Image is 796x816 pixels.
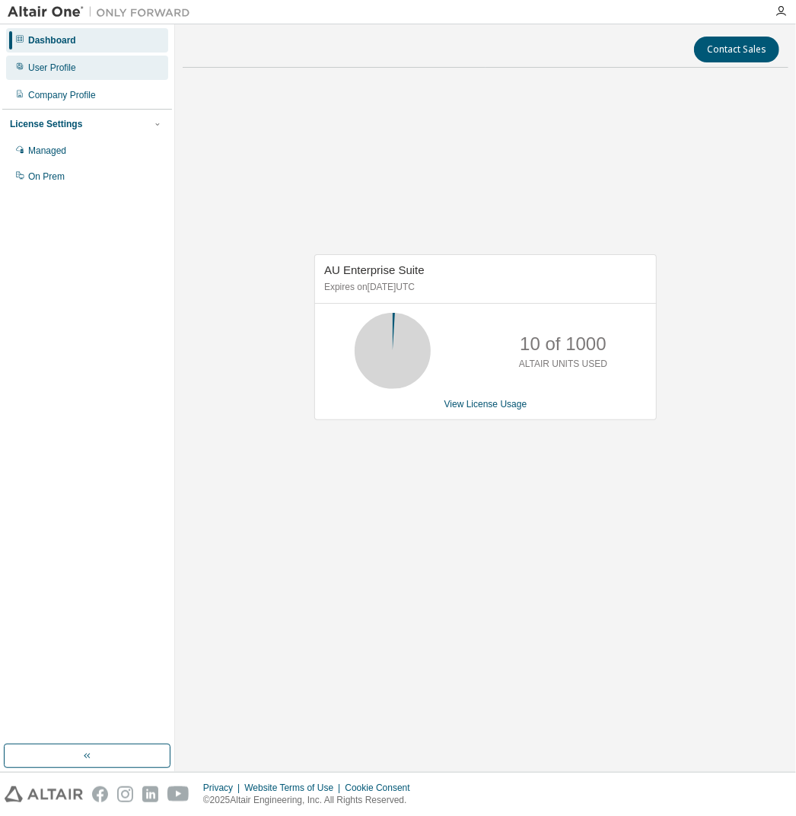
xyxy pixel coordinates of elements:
img: instagram.svg [117,786,133,802]
span: AU Enterprise Suite [324,263,425,276]
div: Website Terms of Use [244,782,345,794]
button: Contact Sales [694,37,779,62]
div: Privacy [203,782,244,794]
img: facebook.svg [92,786,108,802]
div: Cookie Consent [345,782,419,794]
img: linkedin.svg [142,786,158,802]
div: Dashboard [28,34,76,46]
img: altair_logo.svg [5,786,83,802]
img: youtube.svg [167,786,189,802]
div: License Settings [10,118,82,130]
img: Altair One [8,5,198,20]
p: © 2025 Altair Engineering, Inc. All Rights Reserved. [203,794,419,807]
div: Managed [28,145,66,157]
div: On Prem [28,171,65,183]
div: User Profile [28,62,76,74]
p: Expires on [DATE] UTC [324,281,643,294]
div: Company Profile [28,89,96,101]
p: ALTAIR UNITS USED [519,358,607,371]
a: View License Usage [444,399,527,410]
p: 10 of 1000 [520,331,606,357]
